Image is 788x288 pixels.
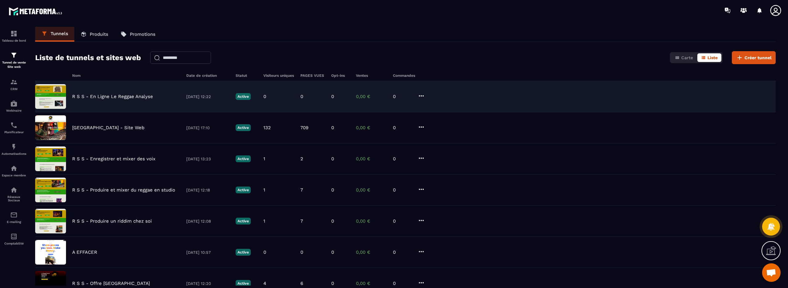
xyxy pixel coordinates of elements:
[300,249,303,255] p: 0
[10,100,18,107] img: automations
[2,130,26,134] p: Planificateur
[10,165,18,172] img: automations
[2,174,26,177] p: Espace membre
[236,187,251,193] p: Active
[186,73,229,78] h6: Date de création
[263,156,265,162] p: 1
[35,51,141,64] h2: Liste de tunnels et sites web
[186,157,229,161] p: [DATE] 13:23
[114,27,162,42] a: Promotions
[263,218,265,224] p: 1
[186,125,229,130] p: [DATE] 17:10
[2,195,26,202] p: Réseaux Sociaux
[236,249,251,256] p: Active
[10,186,18,194] img: social-network
[300,125,308,130] p: 709
[263,73,294,78] h6: Visiteurs uniques
[35,84,66,109] img: image
[236,155,251,162] p: Active
[331,187,334,193] p: 0
[356,187,387,193] p: 0,00 €
[35,240,66,265] img: image
[671,53,697,62] button: Carte
[393,249,411,255] p: 0
[356,218,387,224] p: 0,00 €
[263,249,266,255] p: 0
[2,87,26,91] p: CRM
[2,228,26,250] a: accountantaccountantComptabilité
[331,94,334,99] p: 0
[236,218,251,224] p: Active
[2,220,26,224] p: E-mailing
[263,94,266,99] p: 0
[35,27,74,42] a: Tunnels
[9,6,64,17] img: logo
[10,121,18,129] img: scheduler
[331,73,350,78] h6: Opt-ins
[236,93,251,100] p: Active
[2,109,26,112] p: Webinaire
[331,218,334,224] p: 0
[90,31,108,37] p: Produits
[2,152,26,155] p: Automatisations
[300,94,303,99] p: 0
[72,156,155,162] p: R S S - Enregistrer et mixer des voix
[263,281,266,286] p: 4
[2,117,26,138] a: schedulerschedulerPlanificateur
[74,27,114,42] a: Produits
[393,94,411,99] p: 0
[2,182,26,207] a: social-networksocial-networkRéseaux Sociaux
[393,218,411,224] p: 0
[72,73,180,78] h6: Nom
[236,124,251,131] p: Active
[708,55,718,60] span: Liste
[10,78,18,86] img: formation
[35,178,66,202] img: image
[72,94,153,99] p: R S S - En Ligne Le Reggae Analyse
[2,47,26,74] a: formationformationTunnel de vente Site web
[2,160,26,182] a: automationsautomationsEspace membre
[2,242,26,245] p: Comptabilité
[35,115,66,140] img: image
[186,281,229,286] p: [DATE] 12:20
[186,219,229,224] p: [DATE] 12:08
[186,250,229,255] p: [DATE] 10:57
[300,218,303,224] p: 7
[331,281,334,286] p: 0
[2,60,26,69] p: Tunnel de vente Site web
[130,31,155,37] p: Promotions
[356,281,387,286] p: 0,00 €
[300,156,303,162] p: 2
[331,249,334,255] p: 0
[681,55,693,60] span: Carte
[72,125,144,130] p: [GEOGRAPHIC_DATA] - Site Web
[356,94,387,99] p: 0,00 €
[393,73,415,78] h6: Commandes
[35,209,66,233] img: image
[2,207,26,228] a: emailemailE-mailing
[72,249,97,255] p: A EFFACER
[393,281,411,286] p: 0
[356,125,387,130] p: 0,00 €
[300,73,325,78] h6: PAGES VUES
[331,156,334,162] p: 0
[300,187,303,193] p: 7
[263,187,265,193] p: 1
[300,281,303,286] p: 6
[2,95,26,117] a: automationsautomationsWebinaire
[393,187,411,193] p: 0
[10,233,18,240] img: accountant
[236,73,257,78] h6: Statut
[356,156,387,162] p: 0,00 €
[263,125,271,130] p: 132
[356,73,387,78] h6: Ventes
[186,94,229,99] p: [DATE] 12:22
[51,31,68,36] p: Tunnels
[236,280,251,287] p: Active
[697,53,721,62] button: Liste
[186,188,229,192] p: [DATE] 12:18
[745,55,772,61] span: Créer tunnel
[732,51,776,64] button: Créer tunnel
[2,138,26,160] a: automationsautomationsAutomatisations
[72,281,150,286] p: R S S - Offre [GEOGRAPHIC_DATA]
